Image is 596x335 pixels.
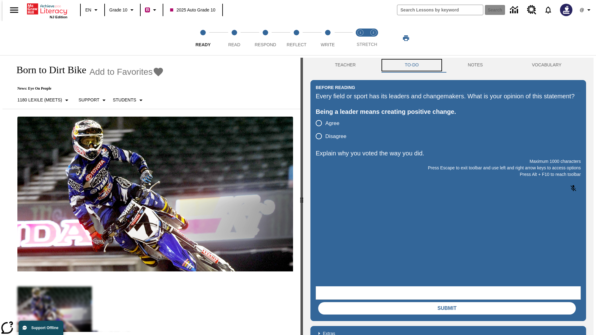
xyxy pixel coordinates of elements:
button: Open side menu [5,1,23,19]
h2: Before Reading [316,84,355,91]
p: Press Alt + F10 to reach toolbar [316,171,581,178]
button: Boost Class color is violet red. Change class color [142,4,161,16]
a: Resource Center, Will open in new tab [523,2,540,18]
div: Home [27,2,67,19]
button: Click to activate and allow voice recognition [566,181,581,196]
p: Explain why you voted the way you did. [316,148,581,158]
p: 1180 Lexile (Meets) [17,97,62,103]
button: Select Student [110,95,147,106]
button: TO-DO [380,58,443,73]
button: NOTES [443,58,507,73]
button: Support Offline [19,321,63,335]
span: B [146,6,149,14]
span: Read [228,42,240,47]
span: Agree [325,119,339,127]
p: Maximum 1000 characters [316,158,581,165]
p: Press Escape to exit toolbar and use left and right arrow keys to access options [316,165,581,171]
span: NJ Edition [50,15,67,19]
span: Add to Favorites [89,67,153,77]
span: Reflect [287,42,307,47]
span: EN [85,7,91,13]
span: Grade 10 [109,7,127,13]
button: Ready step 1 of 5 [185,21,221,55]
div: Being a leader means creating positive change. [316,107,581,117]
span: Write [321,42,335,47]
span: @ [580,7,584,13]
div: activity [303,58,594,335]
p: News: Eye On People [10,86,164,91]
button: Scaffolds, Support [76,95,110,106]
button: Select a new avatar [556,2,576,18]
button: Profile/Settings [576,4,596,16]
button: Read step 2 of 5 [216,21,252,55]
button: Select Lexile, 1180 Lexile (Meets) [15,95,73,106]
button: Grade: Grade 10, Select a grade [107,4,138,16]
img: Avatar [560,4,572,16]
input: search field [397,5,483,15]
button: VOCABULARY [507,58,586,73]
img: Motocross racer James Stewart flies through the air on his dirt bike. [17,117,293,272]
text: 2 [372,31,374,34]
button: Add to Favorites - Born to Dirt Bike [89,66,164,77]
a: Data Center [506,2,523,19]
button: Reflect step 4 of 5 [278,21,314,55]
h1: Born to Dirt Bike [10,64,86,76]
span: Disagree [325,132,346,141]
div: Instructional Panel Tabs [310,58,586,73]
div: reading [2,58,300,332]
button: Teacher [310,58,380,73]
span: STRETCH [357,42,377,47]
button: Print [396,33,416,44]
body: Explain why you voted the way you did. Maximum 1000 characters Press Alt + F10 to reach toolbar P... [2,5,91,11]
button: Stretch Read step 1 of 2 [351,21,369,55]
p: Support [79,97,99,103]
button: Language: EN, Select a language [83,4,102,16]
button: Stretch Respond step 2 of 2 [364,21,382,55]
span: Respond [255,42,276,47]
button: Write step 5 of 5 [310,21,346,55]
a: Notifications [540,2,556,18]
span: Ready [196,42,211,47]
div: poll [316,117,351,143]
button: Respond step 3 of 5 [247,21,283,55]
p: Students [113,97,136,103]
div: Every field or sport has its leaders and changemakers. What is your opinion of this statement? [316,91,581,101]
button: Submit [318,302,576,315]
text: 1 [359,31,361,34]
div: Press Enter or Spacebar and then press right and left arrow keys to move the slider [300,58,303,335]
span: 2025 Auto Grade 10 [170,7,215,13]
span: Support Offline [31,326,58,330]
